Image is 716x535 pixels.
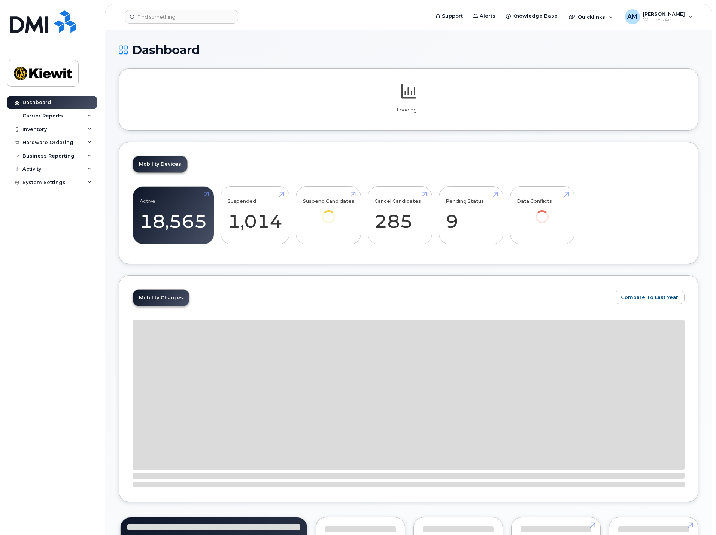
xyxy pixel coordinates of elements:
[615,291,685,304] button: Compare To Last Year
[228,191,282,240] a: Suspended 1,014
[621,294,678,301] span: Compare To Last Year
[133,290,189,306] a: Mobility Charges
[140,191,207,240] a: Active 18,565
[303,191,354,234] a: Suspend Candidates
[446,191,496,240] a: Pending Status 9
[374,191,425,240] a: Cancel Candidates 285
[133,107,685,113] p: Loading...
[517,191,567,234] a: Data Conflicts
[119,43,698,56] h1: Dashboard
[133,156,187,172] a: Mobility Devices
